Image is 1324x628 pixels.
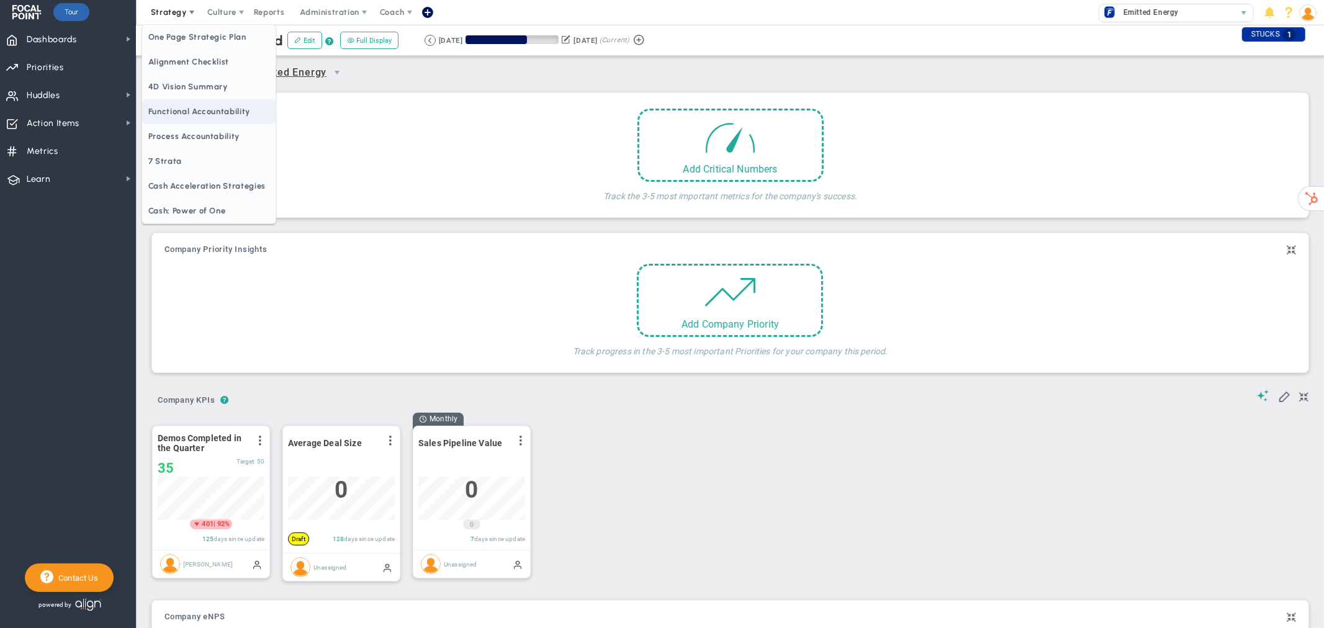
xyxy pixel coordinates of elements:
a: Company eNPS [164,612,225,622]
span: Administration [300,7,359,17]
span: Demos Completed in the Quarter [158,433,248,453]
div: Add Company Priority [639,318,821,330]
span: Functional Accountability [142,99,276,124]
span: Company KPIs [152,390,220,410]
span: Unassigned [444,560,477,567]
span: select [1235,4,1253,22]
button: Go to previous period [425,35,436,46]
span: Metrics [27,138,58,164]
span: One Page Strategic Plan [142,25,276,50]
h4: Track progress in the 3-5 most important Priorities for your company this period. [393,337,1068,357]
img: Unassigned [421,554,441,574]
span: Culture [207,7,236,17]
span: 0 [470,520,474,530]
span: [PERSON_NAME] [183,560,233,567]
div: [DATE] [439,35,462,46]
div: STUCKS [1242,27,1305,42]
div: Add Critical Numbers [639,163,822,175]
span: days since update [214,536,264,542]
span: 0 [465,477,478,503]
span: Emitted Energy [252,65,326,81]
span: 7 Strata [142,149,276,174]
span: 7 [471,536,474,542]
span: Learn [27,166,50,192]
span: Priorities [27,55,64,81]
img: Brent Rasche [160,554,180,574]
div: Powered by Align [25,595,153,614]
span: Cash: Power of One [142,199,276,223]
span: Dashboards [27,27,77,53]
button: Edit [287,32,322,49]
span: 401 [202,519,213,529]
span: Action Items [27,110,79,137]
button: Company Priority Insights [164,245,268,255]
span: Coach [380,7,405,17]
span: 4D Vision Summary [142,74,276,99]
img: Unassigned [290,557,310,577]
span: 1 [1283,29,1296,41]
span: Process Accountability [142,124,276,149]
span: 35 [158,460,174,476]
span: Alignment Checklist [142,50,276,74]
div: Click to complete the KPI's setup [288,532,309,545]
span: Manually Updated [252,559,262,569]
button: Company KPIs [152,390,220,412]
span: (Current) [600,35,629,46]
span: Average Deal Size [288,438,362,448]
span: Huddles [27,83,60,109]
span: Edit My KPIs [1278,390,1290,402]
span: 128 [333,536,344,542]
span: | [214,520,215,528]
span: Suggestions (AI Feature) [1257,390,1269,401]
span: days since update [344,536,395,542]
button: Full Display [340,32,399,49]
span: select [326,62,348,83]
span: Unassigned [313,563,347,570]
span: days since update [474,536,525,542]
div: [DATE] [574,35,597,46]
span: Manually Updated [513,559,523,569]
img: 32842.Company.photo [1102,4,1117,20]
span: Emitted Energy [1117,4,1179,20]
span: Strategy [151,7,187,17]
span: Manually Updated [382,562,392,572]
span: Sales Pipeline Value [418,438,502,448]
span: Company eNPS [164,612,225,621]
img: 202247.Person.photo [1300,4,1317,21]
span: Contact Us [53,573,98,583]
h4: Track the 3-5 most important metrics for the company's success. [603,182,857,202]
span: 125 [202,536,214,542]
span: 92% [217,520,230,528]
span: 0 [335,477,348,503]
span: Target: [236,458,255,465]
span: Cash Acceleration Strategies [142,174,276,199]
span: 50 [257,458,264,465]
div: Period Progress: 66% Day 39 of 59 with 20 remaining. [466,35,559,44]
span: Company Priority Insights [164,245,268,254]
